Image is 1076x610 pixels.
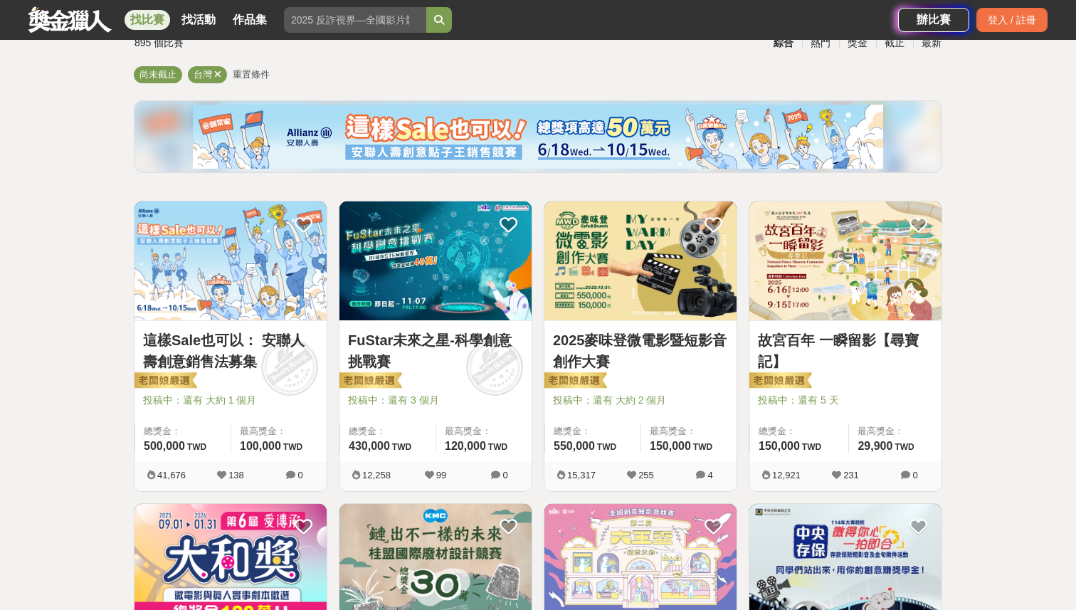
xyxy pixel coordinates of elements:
[554,440,595,452] span: 550,000
[445,424,523,438] span: 最高獎金：
[554,424,632,438] span: 總獎金：
[542,372,607,391] img: 老闆娘嚴選
[339,201,532,321] a: Cover Image
[284,7,426,33] input: 2025 反詐視界—全國影片競賽
[749,201,941,321] a: Cover Image
[132,372,197,391] img: 老闆娘嚴選
[362,470,391,480] span: 12,258
[488,442,507,452] span: TWD
[134,201,327,320] img: Cover Image
[747,372,812,391] img: 老闆娘嚴選
[134,31,403,56] div: 895 個比賽
[544,201,737,321] a: Cover Image
[194,69,212,80] span: 台灣
[650,424,728,438] span: 最高獎金：
[693,442,712,452] span: TWD
[436,470,446,480] span: 99
[348,393,523,408] span: 投稿中：還有 3 個月
[227,10,273,30] a: 作品集
[143,393,318,408] span: 投稿中：還有 大約 1 個月
[349,440,390,452] span: 430,000
[772,470,801,480] span: 12,921
[802,31,839,56] div: 熱門
[759,440,800,452] span: 150,000
[139,69,176,80] span: 尚未截止
[858,440,892,452] span: 29,900
[759,424,840,438] span: 總獎金：
[758,330,933,372] a: 故宮百年 一瞬留影【尋寶記】
[134,201,327,321] a: Cover Image
[240,424,318,438] span: 最高獎金：
[157,470,186,480] span: 41,676
[638,470,654,480] span: 255
[193,105,883,169] img: cf4fb443-4ad2-4338-9fa3-b46b0bf5d316.png
[228,470,244,480] span: 138
[176,10,221,30] a: 找活動
[144,440,185,452] span: 500,000
[337,372,402,391] img: 老闆娘嚴選
[802,442,821,452] span: TWD
[913,31,950,56] div: 最新
[843,470,859,480] span: 231
[297,470,302,480] span: 0
[765,31,802,56] div: 綜合
[758,393,933,408] span: 投稿中：還有 5 天
[553,393,728,408] span: 投稿中：還有 大約 2 個月
[898,8,969,32] a: 辦比賽
[707,470,712,480] span: 4
[283,442,302,452] span: TWD
[858,424,933,438] span: 最高獎金：
[876,31,913,56] div: 截止
[553,330,728,372] a: 2025麥味登微電影暨短影音創作大賽
[144,424,222,438] span: 總獎金：
[233,69,270,80] span: 重置條件
[502,470,507,480] span: 0
[597,442,616,452] span: TWD
[976,8,1048,32] div: 登入 / 註冊
[839,31,876,56] div: 獎金
[749,201,941,320] img: Cover Image
[339,201,532,320] img: Cover Image
[567,470,596,480] span: 15,317
[650,440,691,452] span: 150,000
[240,440,281,452] span: 100,000
[912,470,917,480] span: 0
[348,330,523,372] a: FuStar未來之星-科學創意挑戰賽
[544,201,737,320] img: Cover Image
[445,440,486,452] span: 120,000
[392,442,411,452] span: TWD
[895,442,914,452] span: TWD
[187,442,206,452] span: TWD
[349,424,427,438] span: 總獎金：
[143,330,318,372] a: 這樣Sale也可以： 安聯人壽創意銷售法募集
[125,10,170,30] a: 找比賽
